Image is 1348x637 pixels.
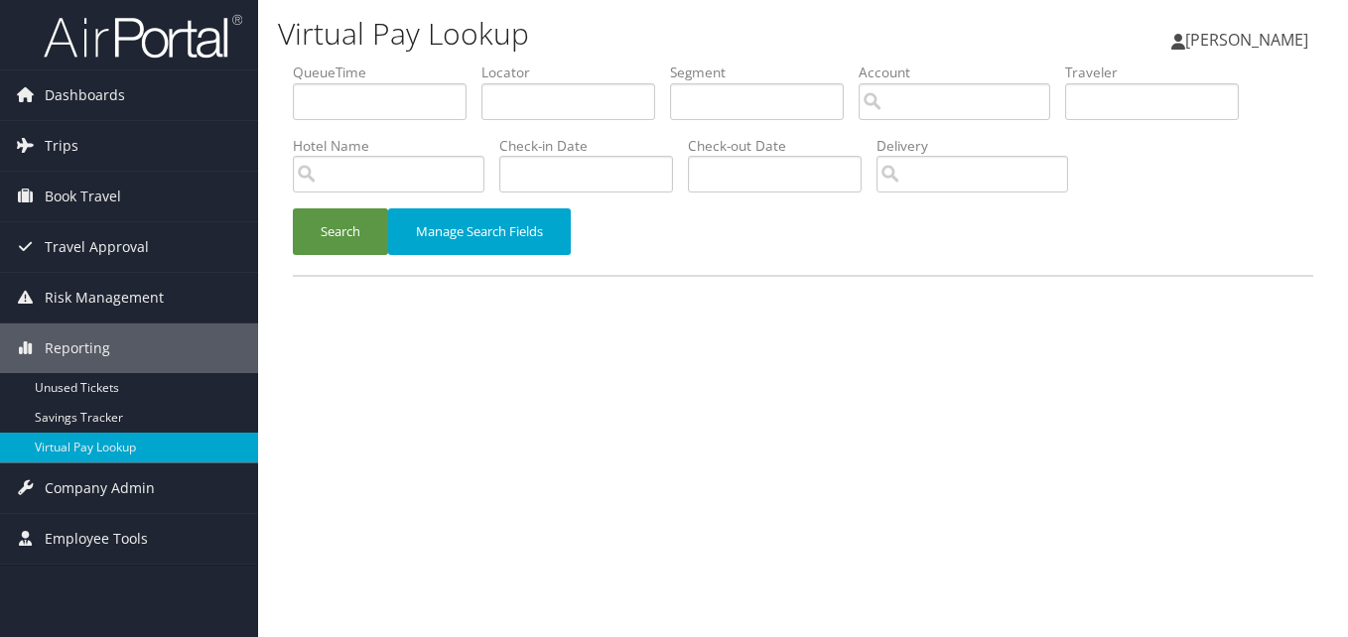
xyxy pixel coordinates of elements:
span: Book Travel [45,172,121,221]
label: Locator [481,63,670,82]
h1: Virtual Pay Lookup [278,13,978,55]
label: Hotel Name [293,136,499,156]
label: QueueTime [293,63,481,82]
span: Reporting [45,323,110,373]
label: Segment [670,63,859,82]
img: airportal-logo.png [44,13,242,60]
span: [PERSON_NAME] [1185,29,1308,51]
button: Manage Search Fields [388,208,571,255]
span: Trips [45,121,78,171]
span: Company Admin [45,463,155,513]
span: Travel Approval [45,222,149,272]
label: Traveler [1065,63,1254,82]
label: Check-out Date [688,136,876,156]
span: Employee Tools [45,514,148,564]
label: Check-in Date [499,136,688,156]
a: [PERSON_NAME] [1171,10,1328,69]
label: Account [859,63,1065,82]
button: Search [293,208,388,255]
label: Delivery [876,136,1083,156]
span: Dashboards [45,70,125,120]
span: Risk Management [45,273,164,322]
